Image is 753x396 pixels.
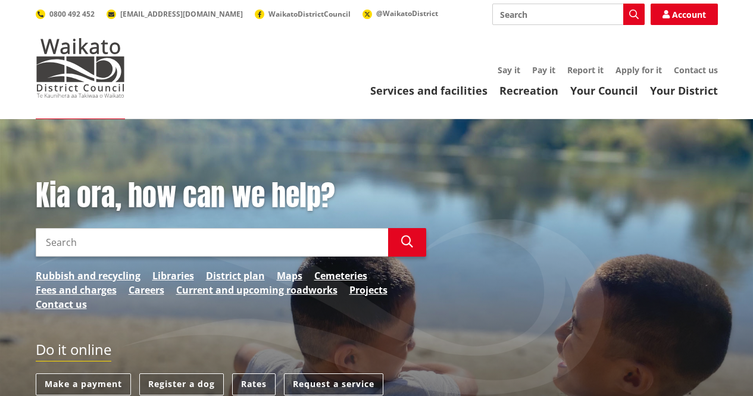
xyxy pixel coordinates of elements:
span: 0800 492 452 [49,9,95,19]
img: Waikato District Council - Te Kaunihera aa Takiwaa o Waikato [36,38,125,98]
a: Recreation [499,83,558,98]
h1: Kia ora, how can we help? [36,179,426,213]
a: District plan [206,269,265,283]
span: @WaikatoDistrict [376,8,438,18]
a: Maps [277,269,302,283]
a: Your District [650,83,718,98]
a: Careers [129,283,164,297]
a: Say it [498,64,520,76]
a: [EMAIL_ADDRESS][DOMAIN_NAME] [107,9,243,19]
a: Register a dog [139,373,224,395]
a: Account [651,4,718,25]
a: Libraries [152,269,194,283]
a: Projects [349,283,388,297]
a: Contact us [674,64,718,76]
a: Rubbish and recycling [36,269,140,283]
span: WaikatoDistrictCouncil [268,9,351,19]
a: Cemeteries [314,269,367,283]
a: Contact us [36,297,87,311]
a: 0800 492 452 [36,9,95,19]
a: Apply for it [615,64,662,76]
span: [EMAIL_ADDRESS][DOMAIN_NAME] [120,9,243,19]
a: Pay it [532,64,555,76]
input: Search input [492,4,645,25]
input: Search input [36,228,388,257]
a: Make a payment [36,373,131,395]
a: Your Council [570,83,638,98]
a: @WaikatoDistrict [363,8,438,18]
a: Fees and charges [36,283,117,297]
h2: Do it online [36,341,111,362]
a: Report it [567,64,604,76]
a: Services and facilities [370,83,488,98]
a: Request a service [284,373,383,395]
a: WaikatoDistrictCouncil [255,9,351,19]
a: Current and upcoming roadworks [176,283,338,297]
a: Rates [232,373,276,395]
